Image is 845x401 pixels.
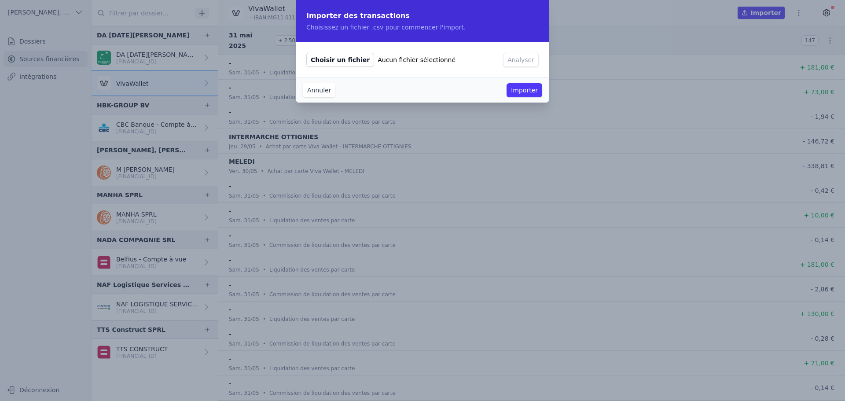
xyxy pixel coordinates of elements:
[306,53,374,67] span: Choisir un fichier
[503,53,539,67] button: Analyser
[306,11,539,21] h2: Importer des transactions
[507,83,542,97] button: Importer
[378,55,456,64] span: Aucun fichier sélectionné
[306,23,539,32] p: Choisissez un fichier .csv pour commencer l'import.
[303,83,335,97] button: Annuler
